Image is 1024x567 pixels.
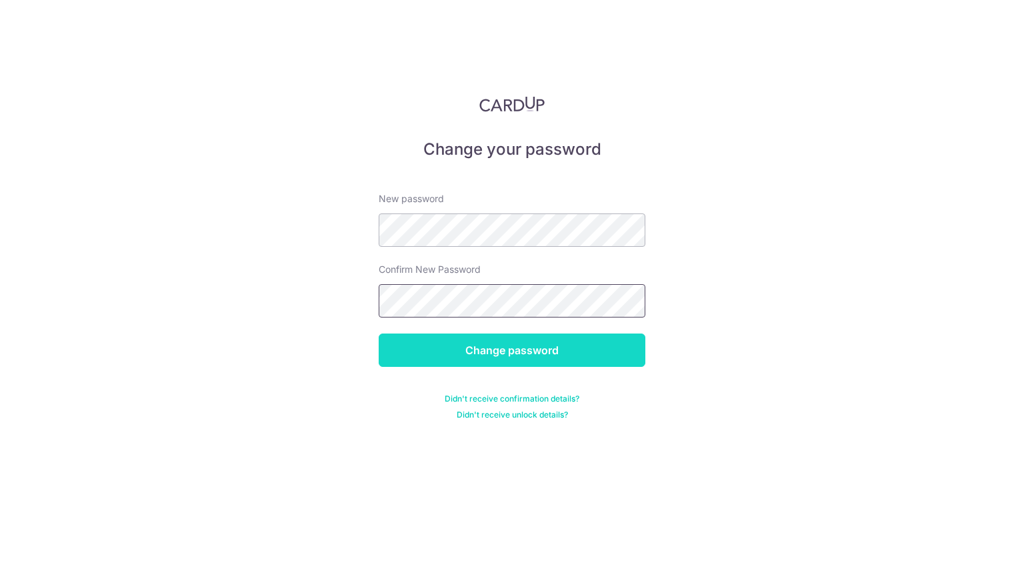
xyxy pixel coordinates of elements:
[379,139,645,160] h5: Change your password
[379,334,645,367] input: Change password
[479,96,545,112] img: CardUp Logo
[445,394,579,404] a: Didn't receive confirmation details?
[379,192,444,205] label: New password
[379,263,481,276] label: Confirm New Password
[457,410,568,420] a: Didn't receive unlock details?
